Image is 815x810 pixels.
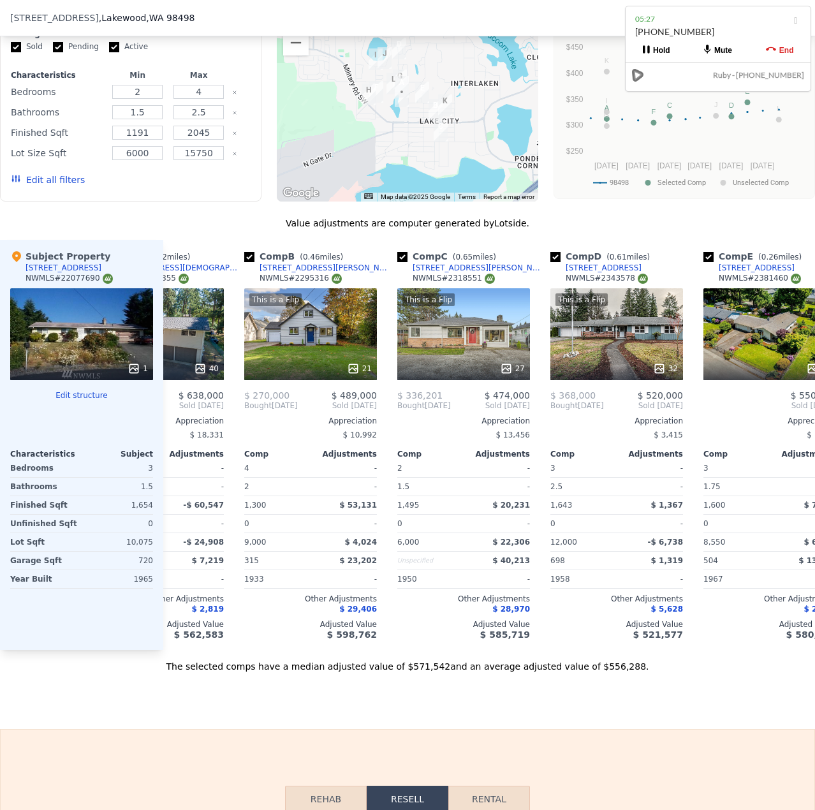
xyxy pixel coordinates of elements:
[397,501,419,510] span: 1,495
[729,101,734,109] text: D
[550,449,617,459] div: Comp
[303,253,320,261] span: 0.46
[160,478,224,496] div: -
[244,401,298,411] div: [DATE]
[550,570,614,588] div: 1958
[566,95,584,104] text: $350
[562,36,804,196] div: A chart.
[11,41,43,52] label: Sold
[110,70,166,80] div: Min
[283,30,309,55] button: Zoom out
[26,273,113,284] div: NWMLS # 22077690
[11,144,105,162] div: Lot Size Sqft
[183,501,224,510] span: -$ 60,547
[244,478,308,496] div: 2
[10,250,110,263] div: Subject Property
[10,390,153,401] button: Edit structure
[397,619,530,630] div: Adjusted Value
[244,263,392,273] a: [STREET_ADDRESS][PERSON_NAME]
[393,70,407,91] div: 9302 112th Street Ct SW
[566,69,584,78] text: $400
[626,161,650,170] text: [DATE]
[761,253,779,261] span: 0.26
[84,533,153,551] div: 10,075
[313,478,377,496] div: -
[10,533,79,551] div: Lot Sqft
[654,431,683,439] span: $ 3,415
[232,131,237,136] button: Clear
[791,274,801,284] img: NWMLS Logo
[550,390,596,401] span: $ 368,000
[244,464,249,473] span: 4
[550,464,555,473] span: 3
[345,538,377,547] span: $ 4,024
[397,449,464,459] div: Comp
[244,570,308,588] div: 1933
[397,263,545,273] a: [STREET_ADDRESS][PERSON_NAME]
[619,478,683,496] div: -
[298,401,377,411] span: Sold [DATE]
[53,41,99,52] label: Pending
[343,431,377,439] span: $ 10,992
[397,538,419,547] span: 6,000
[429,99,443,121] div: 8610 Moreland Ave SW
[313,515,377,533] div: -
[378,47,392,69] div: 9703 109th St SW
[466,478,530,496] div: -
[160,570,224,588] div: -
[397,401,451,411] div: [DATE]
[413,263,545,273] div: [STREET_ADDRESS][PERSON_NAME]
[667,101,672,109] text: C
[466,570,530,588] div: -
[657,5,705,18] span: $132,500
[10,496,79,514] div: Finished Sqft
[550,619,683,630] div: Adjusted Value
[10,478,79,496] div: Bathrooms
[397,552,461,570] div: Unspecified
[619,515,683,533] div: -
[313,459,377,477] div: -
[397,250,501,263] div: Comp C
[179,390,224,401] span: $ 638,000
[651,556,683,565] span: $ 1,319
[619,570,683,588] div: -
[369,81,383,103] div: 11523 Holden Rd SW
[703,501,725,510] span: 1,600
[103,274,113,284] img: NWMLS Logo
[566,147,584,156] text: $250
[84,478,153,496] div: 1.5
[703,570,767,588] div: 1967
[651,501,683,510] span: $ 1,367
[232,110,237,115] button: Clear
[397,416,530,426] div: Appreciation
[451,401,530,411] span: Sold [DATE]
[192,605,224,614] span: $ 2,819
[280,185,322,202] a: Open this area in Google Maps (opens a new window)
[332,274,342,284] img: NWMLS Logo
[10,11,99,24] span: [STREET_ADDRESS]
[566,263,642,273] div: [STREET_ADDRESS]
[397,401,425,411] span: Bought
[566,43,584,52] text: $450
[550,538,577,547] span: 12,000
[82,449,153,459] div: Subject
[719,161,744,170] text: [DATE]
[434,120,448,142] div: 8517 Veterans Dr SW
[703,449,770,459] div: Comp
[638,274,648,284] img: NWMLS Logo
[455,253,473,261] span: 0.65
[160,515,224,533] div: -
[719,263,795,273] div: [STREET_ADDRESS]
[550,416,683,426] div: Appreciation
[601,253,655,261] span: ( miles)
[244,250,348,263] div: Comp B
[146,13,195,23] span: , WA 98498
[448,253,501,261] span: ( miles)
[492,538,530,547] span: $ 22,306
[753,253,807,261] span: ( miles)
[594,161,619,170] text: [DATE]
[703,519,709,528] span: 0
[249,293,302,306] div: This is a Flip
[369,48,383,70] div: 10910 98th Avenue Ct SW
[244,619,377,630] div: Adjusted Value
